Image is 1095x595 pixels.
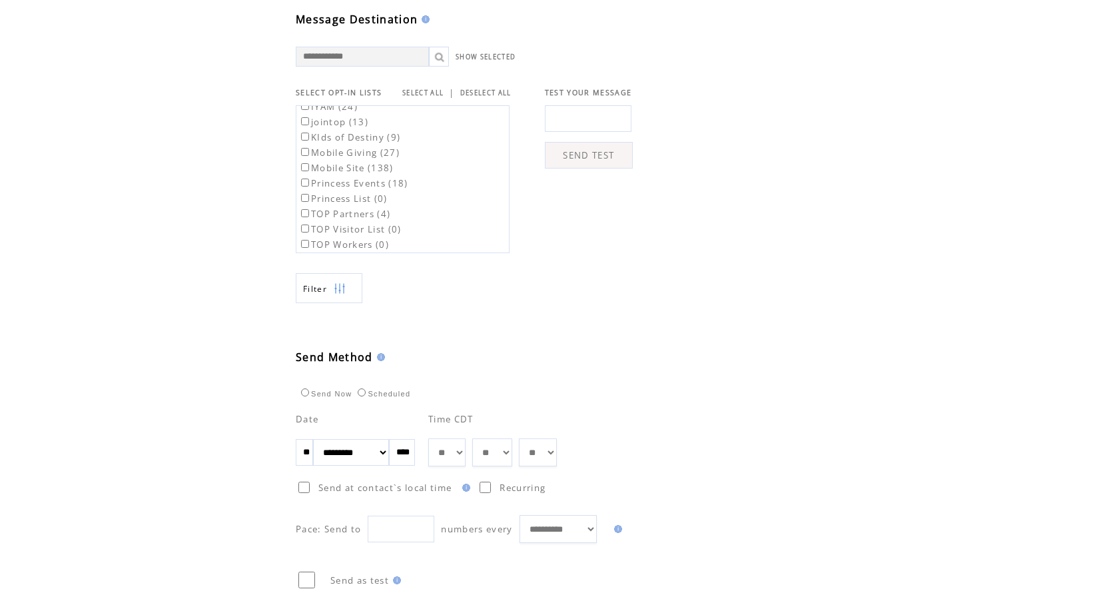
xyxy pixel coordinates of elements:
img: help.gif [418,15,430,23]
span: Recurring [500,482,546,494]
a: DESELECT ALL [460,89,512,97]
span: numbers every [441,523,512,535]
label: KIds of Destiny (9) [298,131,400,143]
span: | [449,87,454,99]
span: Show filters [303,283,327,295]
input: Scheduled [358,388,366,396]
span: Time CDT [428,413,474,425]
img: help.gif [610,525,622,533]
label: Mobile Giving (27) [298,147,400,159]
span: TEST YOUR MESSAGE [545,88,632,97]
span: Send as test [330,574,389,586]
a: SELECT ALL [402,89,444,97]
input: TOP Workers (0) [301,240,309,248]
label: Send Now [298,390,352,398]
label: jointop (13) [298,116,368,128]
label: Scheduled [354,390,410,398]
input: KIds of Destiny (9) [301,133,309,141]
label: Mobile Site (138) [298,162,394,174]
input: Princess Events (18) [301,179,309,187]
a: SEND TEST [545,142,633,169]
input: Send Now [301,388,309,396]
img: help.gif [389,576,401,584]
span: Message Destination [296,12,418,27]
input: TOP Partners (4) [301,209,309,217]
img: filters.png [334,274,346,304]
span: Send Method [296,350,373,364]
input: IYAM (24) [301,102,309,110]
label: Princess Events (18) [298,177,408,189]
a: SHOW SELECTED [456,53,516,61]
input: Mobile Site (138) [301,163,309,171]
span: Pace: Send to [296,523,361,535]
label: TOP Workers (0) [298,239,389,251]
input: Mobile Giving (27) [301,148,309,156]
img: help.gif [373,353,385,361]
label: TOP Partners (4) [298,208,390,220]
label: Princess List (0) [298,193,388,205]
span: SELECT OPT-IN LISTS [296,88,382,97]
a: Filter [296,273,362,303]
input: Princess List (0) [301,194,309,202]
input: TOP Visitor List (0) [301,225,309,233]
span: Send at contact`s local time [318,482,452,494]
input: jointop (13) [301,117,309,125]
label: IYAM (24) [298,101,358,113]
label: TOP Visitor List (0) [298,223,402,235]
img: help.gif [458,484,470,492]
span: Date [296,413,318,425]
